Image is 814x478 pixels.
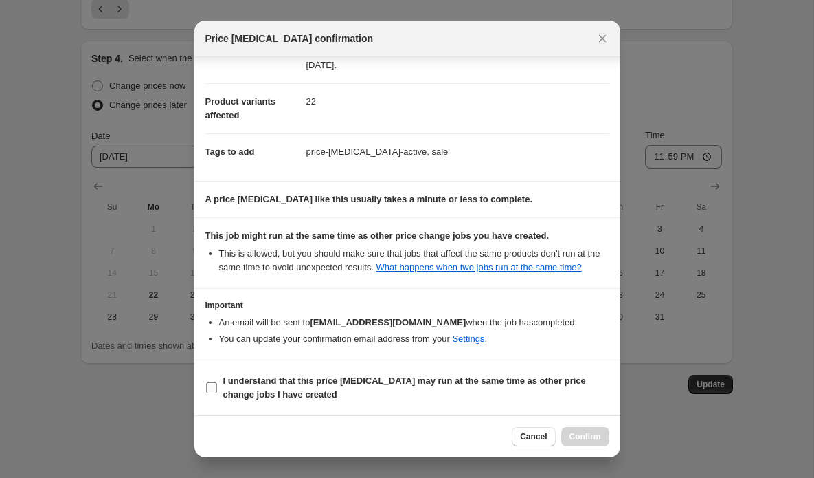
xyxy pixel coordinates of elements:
[376,262,582,272] a: What happens when two jobs run at the same time?
[593,29,612,48] button: Close
[512,427,555,446] button: Cancel
[310,317,466,327] b: [EMAIL_ADDRESS][DOMAIN_NAME]
[205,194,533,204] b: A price [MEDICAL_DATA] like this usually takes a minute or less to complete.
[205,300,609,311] h3: Important
[520,431,547,442] span: Cancel
[219,247,609,274] li: This is allowed, but you should make sure that jobs that affect the same products don ' t run at ...
[306,33,609,83] dd: This job is scheduled to start on [DATE]. This job is scheduled to revert on [DATE].
[306,83,609,120] dd: 22
[306,133,609,170] dd: price-[MEDICAL_DATA]-active, sale
[205,230,550,241] b: This job might run at the same time as other price change jobs you have created.
[219,332,609,346] li: You can update your confirmation email address from your .
[452,334,484,344] a: Settings
[223,376,586,400] b: I understand that this price [MEDICAL_DATA] may run at the same time as other price change jobs I...
[219,316,609,329] li: An email will be sent to when the job has completed .
[205,32,374,45] span: Price [MEDICAL_DATA] confirmation
[205,96,276,120] span: Product variants affected
[205,146,255,157] span: Tags to add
